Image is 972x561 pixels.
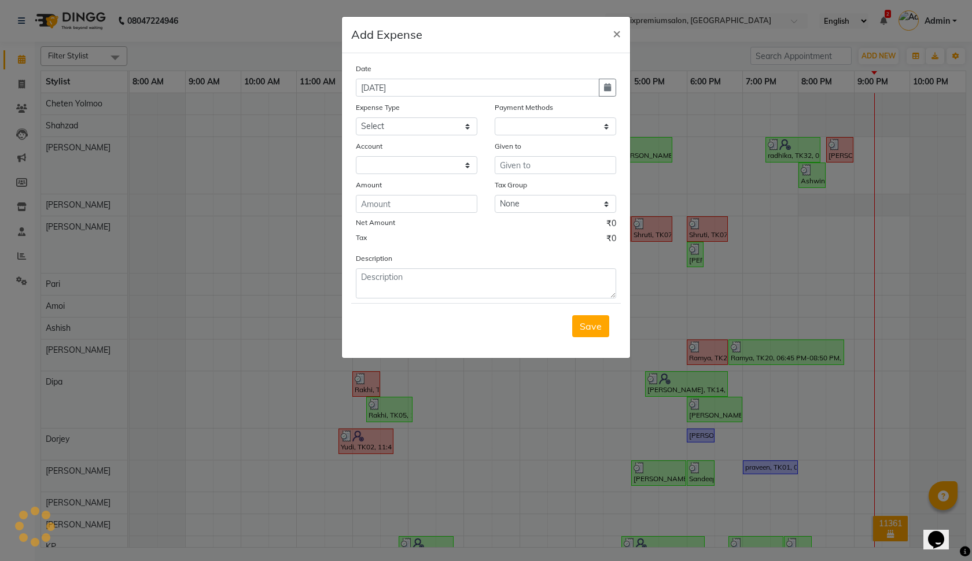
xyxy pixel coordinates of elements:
[495,102,553,113] label: Payment Methods
[572,315,609,337] button: Save
[351,26,422,43] h5: Add Expense
[356,64,371,74] label: Date
[356,180,382,190] label: Amount
[495,180,527,190] label: Tax Group
[356,217,395,228] label: Net Amount
[495,141,521,152] label: Given to
[606,232,616,248] span: ₹0
[923,515,960,549] iframe: chat widget
[356,195,477,213] input: Amount
[495,156,616,174] input: Given to
[356,102,400,113] label: Expense Type
[603,17,630,49] button: Close
[356,232,367,243] label: Tax
[606,217,616,232] span: ₹0
[356,253,392,264] label: Description
[580,320,602,332] span: Save
[613,24,621,42] span: ×
[356,141,382,152] label: Account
